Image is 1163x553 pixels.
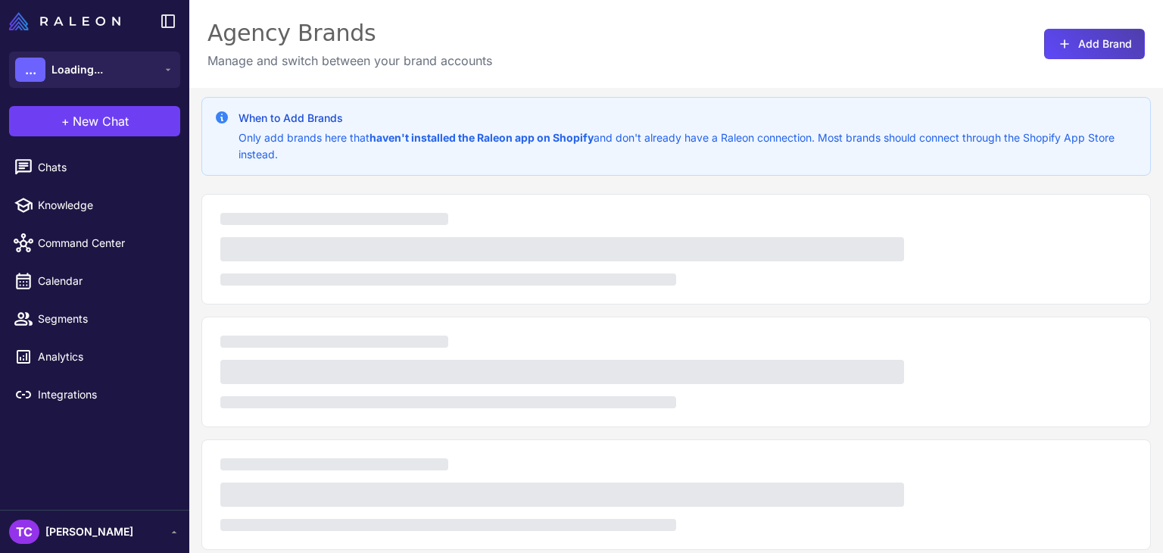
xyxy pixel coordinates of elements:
[61,112,70,130] span: +
[38,235,171,252] span: Command Center
[207,18,492,48] div: Agency Brands
[6,379,183,411] a: Integrations
[6,152,183,183] a: Chats
[239,130,1138,163] p: Only add brands here that and don't already have a Raleon connection. Most brands should connect ...
[38,348,171,365] span: Analytics
[239,110,1138,127] h3: When to Add Brands
[9,520,39,544] div: TC
[38,159,171,176] span: Chats
[15,58,45,82] div: ...
[6,265,183,297] a: Calendar
[9,52,180,88] button: ...Loading...
[73,112,129,130] span: New Chat
[369,131,594,144] strong: haven't installed the Raleon app on Shopify
[45,523,133,540] span: [PERSON_NAME]
[6,227,183,259] a: Command Center
[51,61,103,78] span: Loading...
[9,106,180,136] button: +New Chat
[207,52,492,70] p: Manage and switch between your brand accounts
[1044,29,1145,59] button: Add Brand
[6,303,183,335] a: Segments
[9,12,120,30] img: Raleon Logo
[6,341,183,373] a: Analytics
[38,197,171,214] span: Knowledge
[38,386,171,403] span: Integrations
[38,311,171,327] span: Segments
[38,273,171,289] span: Calendar
[6,189,183,221] a: Knowledge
